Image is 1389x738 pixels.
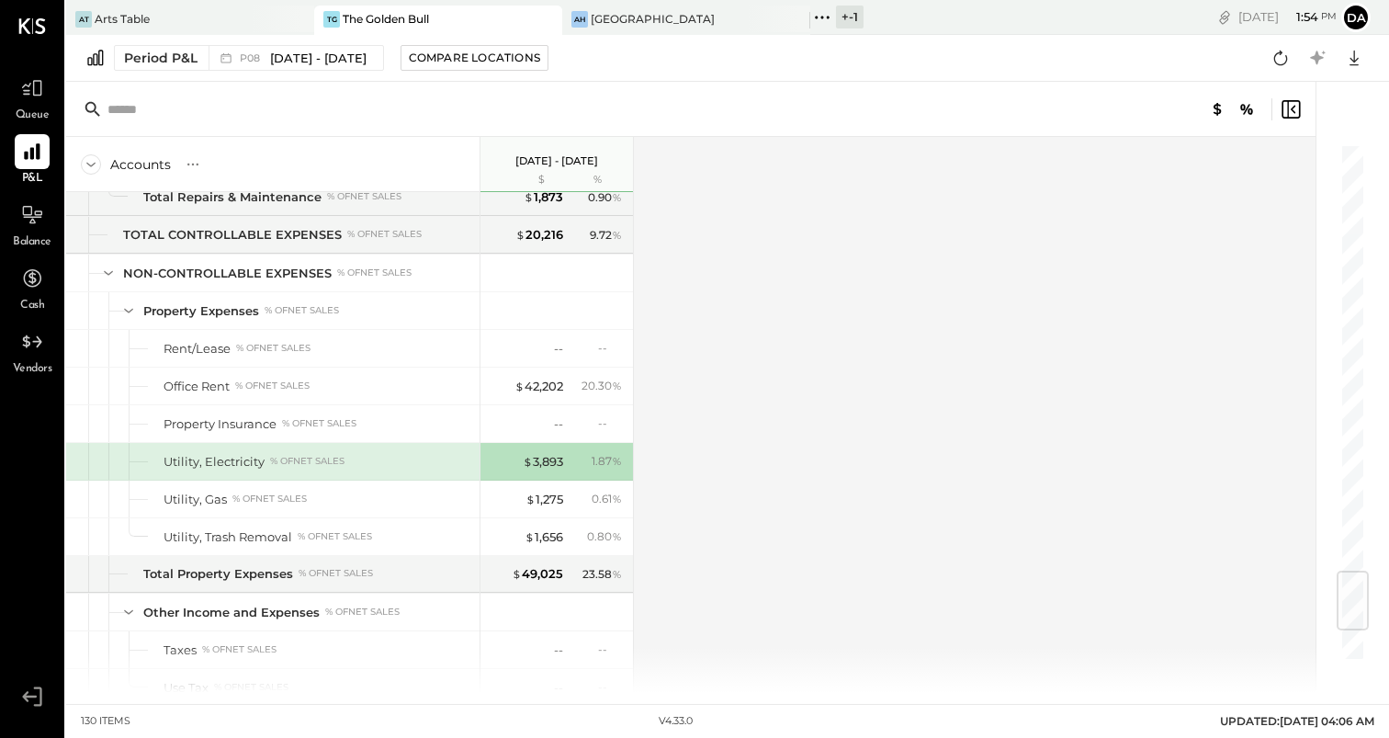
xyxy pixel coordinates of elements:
[1238,8,1337,26] div: [DATE]
[515,226,563,244] div: 20,216
[524,188,563,206] div: 1,873
[81,714,130,729] div: 130 items
[554,679,563,697] div: --
[343,11,429,27] div: The Golden Bull
[612,566,622,581] span: %
[298,530,372,543] div: % of NET SALES
[16,108,50,124] span: Queue
[515,227,525,242] span: $
[525,492,536,506] span: $
[75,11,92,28] div: AT
[1,134,63,187] a: P&L
[327,190,401,203] div: % of NET SALES
[836,6,864,28] div: + -1
[587,528,622,545] div: 0.80
[515,154,598,167] p: [DATE] - [DATE]
[523,454,533,469] span: $
[612,227,622,242] span: %
[143,302,259,320] div: Property Expenses
[612,189,622,204] span: %
[612,528,622,543] span: %
[490,173,563,187] div: $
[265,304,339,317] div: % of NET SALES
[514,379,525,393] span: $
[143,604,320,621] div: Other Income and Expenses
[588,189,622,206] div: 0.90
[124,49,198,67] div: Period P&L
[214,681,288,694] div: % of NET SALES
[1220,714,1374,728] span: UPDATED: [DATE] 04:06 AM
[1,261,63,314] a: Cash
[1,71,63,124] a: Queue
[202,643,277,656] div: % of NET SALES
[582,566,622,583] div: 23.58
[270,455,344,468] div: % of NET SALES
[20,298,44,314] span: Cash
[525,491,563,508] div: 1,275
[512,566,522,581] span: $
[323,11,340,28] div: TG
[337,267,412,279] div: % of NET SALES
[409,50,540,65] div: Compare Locations
[1341,3,1371,32] button: da
[240,53,265,63] span: P08
[325,606,400,619] div: % of NET SALES
[270,50,367,67] span: [DATE] - [DATE]
[164,415,277,433] div: Property Insurance
[143,188,322,206] div: Total Repairs & Maintenance
[1,198,63,251] a: Balance
[568,173,627,187] div: %
[523,453,563,471] div: 3,893
[123,265,332,282] div: NON-CONTROLLABLE EXPENSES
[95,11,150,27] div: Arts Table
[1,324,63,378] a: Vendors
[22,171,43,187] span: P&L
[554,641,563,659] div: --
[401,45,548,71] button: Compare Locations
[1215,7,1234,27] div: copy link
[554,415,563,433] div: --
[164,340,231,358] div: Rent/Lease
[598,641,622,657] div: --
[282,417,356,430] div: % of NET SALES
[347,228,422,241] div: % of NET SALES
[235,380,310,392] div: % of NET SALES
[591,11,715,27] div: [GEOGRAPHIC_DATA]
[598,679,622,695] div: --
[571,11,588,28] div: AH
[612,453,622,468] span: %
[13,234,51,251] span: Balance
[512,565,563,583] div: 49,025
[110,155,171,174] div: Accounts
[514,378,563,395] div: 42,202
[612,491,622,505] span: %
[123,226,342,244] div: TOTAL CONTROLLABLE EXPENSES
[582,378,622,394] div: 20.30
[13,361,52,378] span: Vendors
[598,415,622,431] div: --
[525,529,535,544] span: $
[236,342,311,355] div: % of NET SALES
[592,491,622,507] div: 0.61
[525,528,563,546] div: 1,656
[659,714,693,729] div: v 4.33.0
[598,340,622,356] div: --
[299,567,373,580] div: % of NET SALES
[164,491,227,508] div: Utility, Gas
[164,378,230,395] div: Office Rent
[164,679,209,697] div: Use Tax
[590,227,622,244] div: 9.72
[114,45,384,71] button: Period P&L P08[DATE] - [DATE]
[164,641,197,659] div: Taxes
[143,565,293,583] div: Total Property Expenses
[164,528,292,546] div: Utility, Trash Removal
[232,493,307,505] div: % of NET SALES
[554,340,563,358] div: --
[164,453,265,471] div: Utility, Electricity
[612,378,622,392] span: %
[592,453,622,470] div: 1.87
[524,189,534,204] span: $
